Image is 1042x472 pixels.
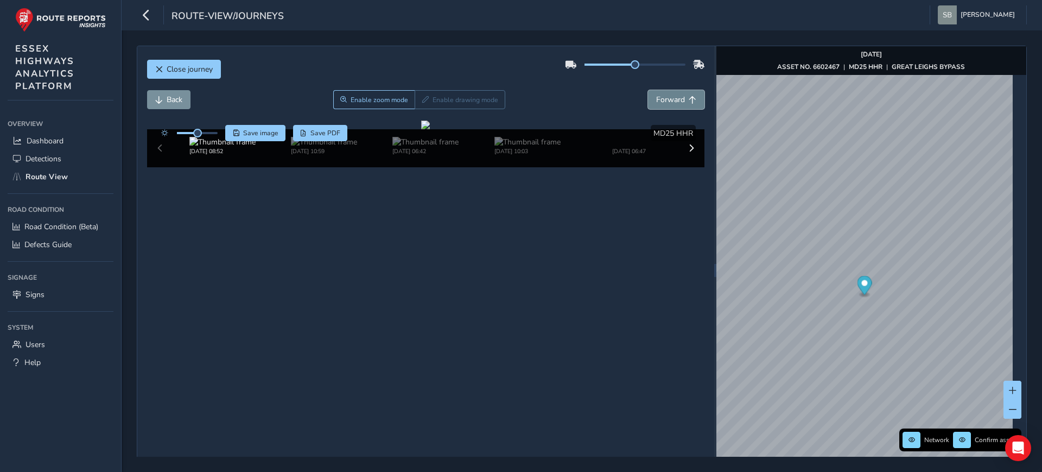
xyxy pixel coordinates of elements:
a: Users [8,336,113,354]
span: ESSEX HIGHWAYS ANALYTICS PLATFORM [15,42,74,92]
img: Thumbnail frame [189,137,256,147]
span: Save image [243,129,278,137]
span: Dashboard [27,136,63,146]
strong: GREAT LEIGHS BYPASS [892,62,965,71]
img: Thumbnail frame [291,137,357,147]
img: rr logo [15,8,106,32]
span: Close journey [167,64,213,74]
a: Signs [8,286,113,304]
button: PDF [293,125,348,141]
span: Save PDF [310,129,340,137]
span: Signs [26,290,45,300]
button: [PERSON_NAME] [938,5,1019,24]
span: Defects Guide [24,240,72,250]
span: Network [924,436,949,444]
a: Defects Guide [8,236,113,254]
strong: ASSET NO. 6602467 [777,62,840,71]
strong: [DATE] [861,50,882,59]
span: route-view/journeys [171,9,284,24]
span: Confirm assets [975,436,1018,444]
span: Forward [656,95,685,105]
div: | | [777,62,965,71]
button: Back [147,90,190,109]
div: System [8,319,113,336]
a: Dashboard [8,132,113,150]
span: Users [26,339,45,350]
a: Route View [8,168,113,186]
div: Map marker [857,276,872,298]
strong: MD25 HHR [849,62,882,71]
div: [DATE] 06:42 [392,147,459,155]
div: [DATE] 10:03 [494,147,561,155]
img: Thumbnail frame [392,137,459,147]
span: Road Condition (Beta) [24,222,98,232]
button: Zoom [333,90,415,109]
span: [PERSON_NAME] [961,5,1015,24]
div: [DATE] 08:52 [189,147,256,155]
div: Open Intercom Messenger [1005,435,1031,461]
span: Enable zoom mode [351,96,408,104]
span: Detections [26,154,61,164]
div: [DATE] 10:59 [291,147,357,155]
div: Overview [8,116,113,132]
span: Back [167,95,182,105]
span: Route View [26,172,68,182]
img: diamond-layout [938,5,957,24]
img: Thumbnail frame [494,137,561,147]
div: [DATE] 06:47 [612,147,646,155]
div: Signage [8,269,113,286]
a: Help [8,354,113,372]
a: Detections [8,150,113,168]
span: Help [24,357,41,368]
a: Road Condition (Beta) [8,218,113,236]
div: Road Condition [8,202,113,218]
button: Save [225,125,285,141]
button: Forward [648,90,704,109]
button: Close journey [147,60,221,79]
span: MD25 HHR [653,128,693,139]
